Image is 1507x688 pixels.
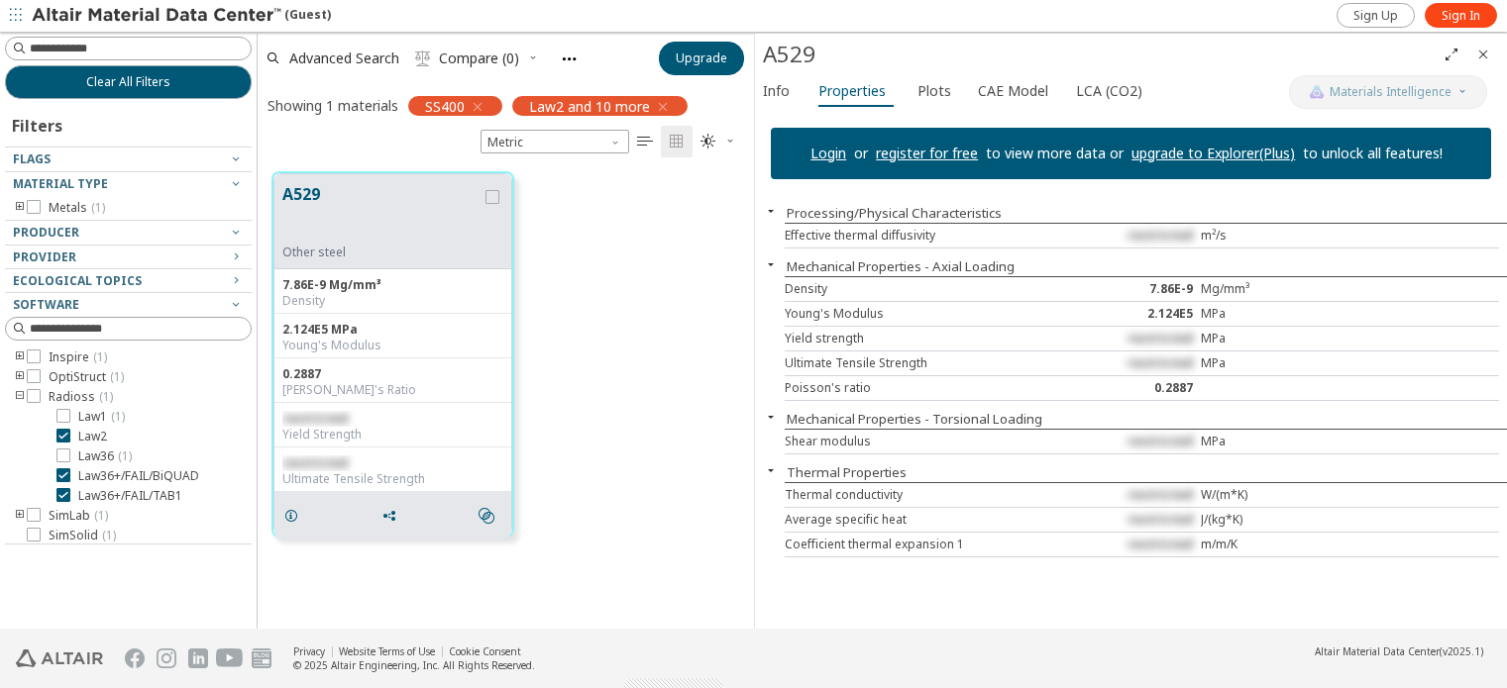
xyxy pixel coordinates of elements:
[282,322,503,338] div: 2.124E5 MPa
[49,508,108,524] span: SimLab
[846,144,876,163] p: or
[282,410,348,427] span: restricted
[5,293,252,317] button: Software
[293,658,535,672] div: © 2025 Altair Engineering, Inc. All Rights Reserved.
[16,649,103,667] img: Altair Engineering
[282,277,503,293] div: 7.86E-9 Mg/mm³
[1315,644,1483,658] div: (v2025.1)
[785,281,1083,297] div: Density
[78,429,107,444] span: Law2
[282,338,503,353] div: Young's Modulus
[339,644,435,658] a: Website Terms of Use
[5,246,252,269] button: Provider
[470,496,511,536] button: Similar search
[1201,355,1320,371] div: MPa
[787,204,1002,222] button: Processing/Physical Characteristics
[5,172,252,196] button: Material Type
[785,331,1083,346] div: Yield strength
[876,144,978,162] a: register for free
[1289,75,1487,109] button: AI CopilotMaterials Intelligence
[787,410,1042,428] button: Mechanical Properties - Torsional Loading
[785,228,1083,244] div: Effective thermal diffusivity
[289,51,399,65] span: Advanced Search
[1201,434,1320,449] div: MPa
[1076,75,1142,107] span: LCA (CO2)
[5,99,72,147] div: Filters
[1082,306,1201,322] div: 2.124E5
[282,471,503,487] div: Ultimate Tensile Strength
[978,75,1048,107] span: CAE Model
[1201,512,1320,528] div: J/(kg*K)
[1128,486,1193,503] span: restricted
[5,221,252,245] button: Producer
[86,74,170,90] span: Clear All Filters
[1128,354,1193,371] span: restricted
[669,134,685,149] i: 
[785,487,1083,503] div: Thermal conductivity
[282,245,482,260] div: Other steel
[700,134,716,149] i: 
[479,508,494,524] i: 
[13,272,142,289] span: Ecological Topics
[659,42,744,75] button: Upgrade
[111,408,125,425] span: ( 1 )
[1131,144,1295,162] a: upgrade to Explorer(Plus)
[1330,84,1452,100] span: Materials Intelligence
[13,508,27,524] i: toogle group
[763,75,790,107] span: Info
[293,644,325,658] a: Privacy
[5,65,252,99] button: Clear All Filters
[810,144,846,162] a: Login
[13,150,51,167] span: Flags
[78,409,125,425] span: Law1
[49,349,107,365] span: Inspire
[78,488,182,504] span: Law36+/FAIL/TAB1
[425,97,465,115] span: SS400
[1425,3,1497,28] a: Sign In
[1128,433,1193,449] span: restricted
[415,50,431,66] i: 
[13,248,76,265] span: Provider
[1082,380,1201,396] div: 0.2887
[978,144,1131,163] p: to view more data or
[785,355,1083,371] div: Ultimate Tensile Strength
[1201,537,1320,552] div: m/m/K
[13,200,27,216] i: toogle group
[1128,330,1193,346] span: restricted
[102,527,116,543] span: ( 1 )
[94,507,108,524] span: ( 1 )
[282,293,503,309] div: Density
[785,537,1083,552] div: Coefficient thermal expansion 1
[13,389,27,405] i: toogle group
[118,447,132,464] span: ( 1 )
[13,296,79,313] span: Software
[1442,8,1480,24] span: Sign In
[1353,8,1398,24] span: Sign Up
[91,199,105,216] span: ( 1 )
[818,75,886,107] span: Properties
[13,175,108,192] span: Material Type
[449,644,521,658] a: Cookie Consent
[1201,331,1320,346] div: MPa
[1467,39,1499,70] button: Close
[785,306,1083,322] div: Young's Modulus
[282,382,503,398] div: [PERSON_NAME]'s Ratio
[763,39,1437,70] div: A529
[1295,144,1451,163] p: to unlock all features!
[785,434,1083,449] div: Shear modulus
[99,388,113,405] span: ( 1 )
[755,203,787,219] button: Close
[481,130,629,153] span: Metric
[1128,536,1193,552] span: restricted
[13,349,27,365] i: toogle group
[110,368,124,385] span: ( 1 )
[481,130,629,153] div: Unit System
[1128,227,1193,244] span: restricted
[661,126,693,157] button: Tile View
[93,348,107,365] span: ( 1 )
[1082,281,1201,297] div: 7.86E-9
[5,147,252,171] button: Flags
[1309,84,1325,100] img: AI Copilot
[282,182,482,245] button: A529
[5,269,252,293] button: Ecological Topics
